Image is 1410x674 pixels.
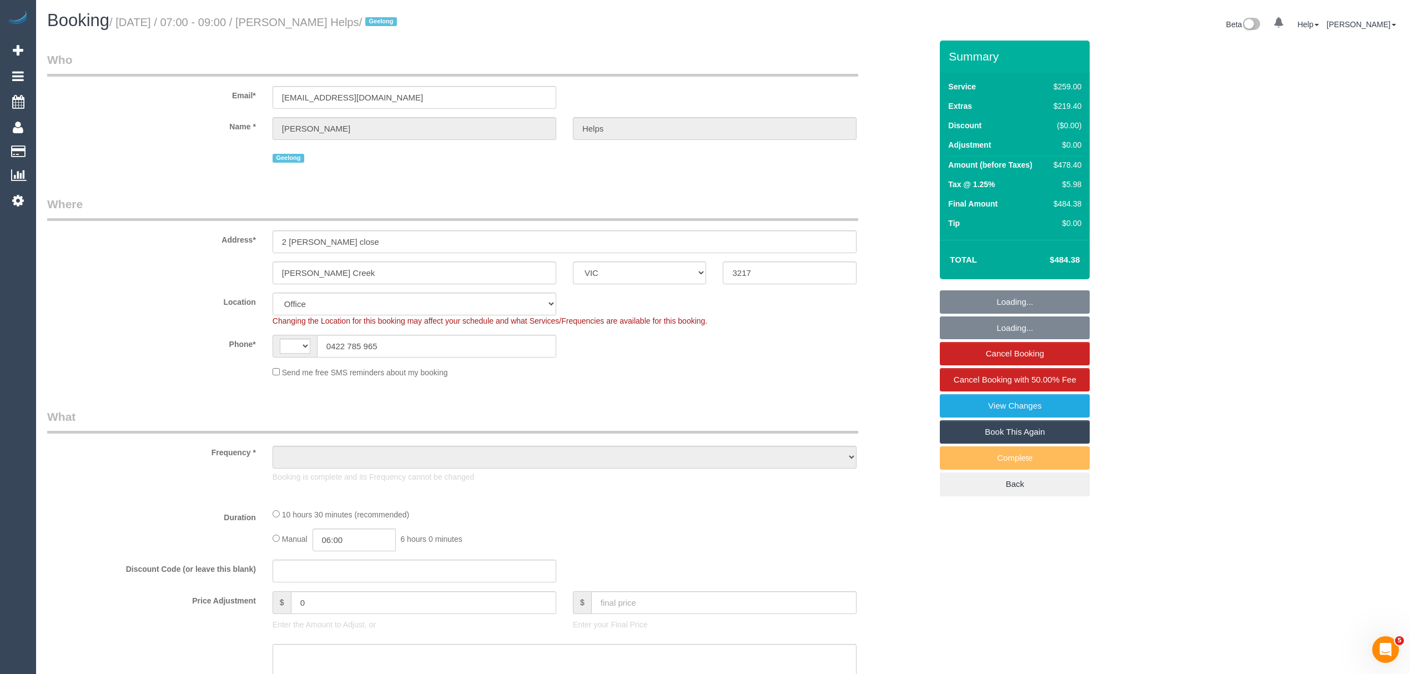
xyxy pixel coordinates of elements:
[940,394,1090,418] a: View Changes
[273,316,707,325] span: Changing the Location for this booking may affect your schedule and what Services/Frequencies are...
[273,591,291,614] span: $
[954,375,1076,384] span: Cancel Booking with 50.00% Fee
[1049,139,1081,150] div: $0.00
[1372,636,1399,663] iframe: Intercom live chat
[47,11,109,30] span: Booking
[39,86,264,101] label: Email*
[273,86,556,109] input: Email*
[940,368,1090,391] a: Cancel Booking with 50.00% Fee
[1016,255,1080,265] h4: $484.38
[1226,20,1261,29] a: Beta
[940,472,1090,496] a: Back
[273,117,556,140] input: First Name*
[39,117,264,132] label: Name *
[1049,81,1081,92] div: $259.00
[573,619,857,630] p: Enter your Final Price
[39,591,264,606] label: Price Adjustment
[39,230,264,245] label: Address*
[1327,20,1396,29] a: [PERSON_NAME]
[591,591,857,614] input: final price
[39,560,264,575] label: Discount Code (or leave this blank)
[365,17,397,26] span: Geelong
[39,335,264,350] label: Phone*
[1049,120,1081,131] div: ($0.00)
[47,52,858,77] legend: Who
[47,409,858,434] legend: What
[948,139,991,150] label: Adjustment
[39,443,264,458] label: Frequency *
[400,535,462,544] span: 6 hours 0 minutes
[949,50,1084,63] h3: Summary
[940,342,1090,365] a: Cancel Booking
[1049,159,1081,170] div: $478.40
[317,335,556,358] input: Phone*
[948,218,960,229] label: Tip
[1049,100,1081,112] div: $219.40
[1395,636,1404,645] span: 5
[109,16,400,28] small: / [DATE] / 07:00 - 09:00 / [PERSON_NAME] Helps
[948,198,998,209] label: Final Amount
[950,255,977,264] strong: Total
[573,591,591,614] span: $
[940,420,1090,444] a: Book This Again
[1297,20,1319,29] a: Help
[1049,218,1081,229] div: $0.00
[273,261,556,284] input: Suburb*
[47,196,858,221] legend: Where
[39,508,264,523] label: Duration
[39,293,264,308] label: Location
[948,81,976,92] label: Service
[1049,198,1081,209] div: $484.38
[273,471,857,482] p: Booking is complete and its Frequency cannot be changed
[282,510,410,519] span: 10 hours 30 minutes (recommended)
[359,16,400,28] span: /
[948,100,972,112] label: Extras
[723,261,857,284] input: Post Code*
[282,368,448,377] span: Send me free SMS reminders about my booking
[273,154,304,163] span: Geelong
[573,117,857,140] input: Last Name*
[7,11,29,27] img: Automaid Logo
[1049,179,1081,190] div: $5.98
[282,535,308,544] span: Manual
[1242,18,1260,32] img: New interface
[273,619,556,630] p: Enter the Amount to Adjust, or
[948,159,1032,170] label: Amount (before Taxes)
[948,179,995,190] label: Tax @ 1.25%
[948,120,981,131] label: Discount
